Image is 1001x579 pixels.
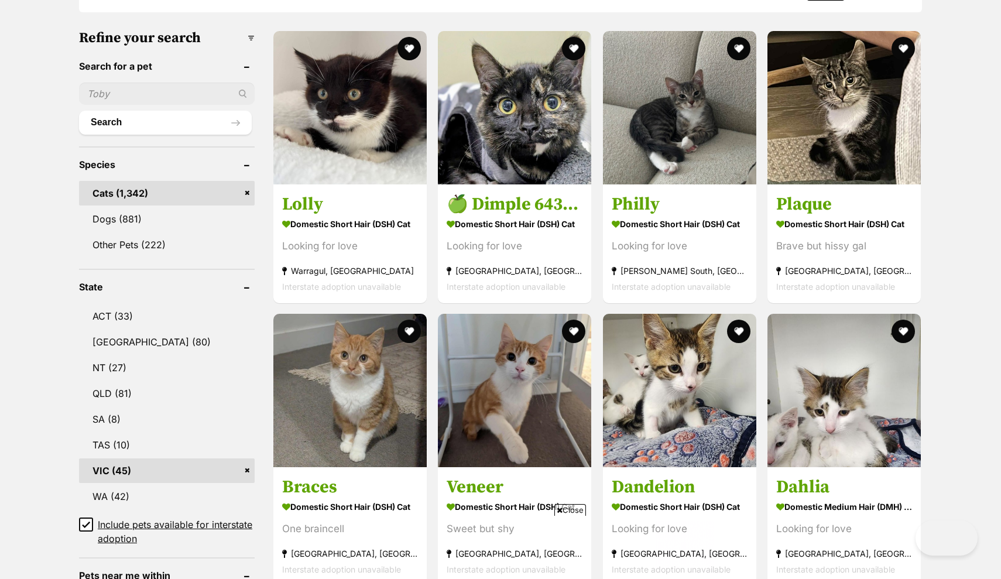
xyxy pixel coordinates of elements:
a: WA (42) [79,484,255,509]
img: 🍏 Dimple 6431 🍏 - Domestic Short Hair (DSH) Cat [438,31,591,184]
span: Close [554,504,586,516]
a: QLD (81) [79,381,255,406]
span: Interstate adoption unavailable [776,564,895,574]
header: Species [79,159,255,170]
strong: Domestic Short Hair (DSH) Cat [282,498,418,515]
img: Veneer - Domestic Short Hair (DSH) Cat [438,314,591,467]
strong: Domestic Short Hair (DSH) Cat [447,498,582,515]
span: Include pets available for interstate adoption [98,518,255,546]
a: Lolly Domestic Short Hair (DSH) Cat Looking for love Warragul, [GEOGRAPHIC_DATA] Interstate adopt... [273,184,427,303]
div: Looking for love [612,521,748,537]
iframe: Help Scout Beacon - Open [916,520,978,556]
div: One braincell [282,521,418,537]
button: favourite [727,320,750,343]
strong: Domestic Short Hair (DSH) Cat [447,215,582,232]
button: favourite [563,320,586,343]
h3: Veneer [447,476,582,498]
header: Search for a pet [79,61,255,71]
img: Braces - Domestic Short Hair (DSH) Cat [273,314,427,467]
img: Dandelion - Domestic Short Hair (DSH) Cat [603,314,756,467]
strong: [GEOGRAPHIC_DATA], [GEOGRAPHIC_DATA] [282,546,418,561]
img: Philly - Domestic Short Hair (DSH) Cat [603,31,756,184]
button: favourite [727,37,750,60]
div: Looking for love [612,238,748,253]
a: Dogs (881) [79,207,255,231]
a: [GEOGRAPHIC_DATA] (80) [79,330,255,354]
strong: [GEOGRAPHIC_DATA], [GEOGRAPHIC_DATA] [612,546,748,561]
a: Cats (1,342) [79,181,255,205]
img: Lolly - Domestic Short Hair (DSH) Cat [273,31,427,184]
strong: Warragul, [GEOGRAPHIC_DATA] [282,262,418,278]
strong: Domestic Medium Hair (DMH) Cat [776,498,912,515]
iframe: Advertisement [287,520,714,573]
img: Plaque - Domestic Short Hair (DSH) Cat [767,31,921,184]
h3: Plaque [776,193,912,215]
div: Looking for love [447,238,582,253]
strong: [GEOGRAPHIC_DATA], [GEOGRAPHIC_DATA] [447,262,582,278]
div: Looking for love [776,521,912,537]
span: Interstate adoption unavailable [282,564,401,574]
a: Include pets available for interstate adoption [79,518,255,546]
a: Philly Domestic Short Hair (DSH) Cat Looking for love [PERSON_NAME] South, [GEOGRAPHIC_DATA] Inte... [603,184,756,303]
div: Brave but hissy gal [776,238,912,253]
span: Interstate adoption unavailable [612,564,731,574]
input: Toby [79,83,255,105]
strong: [PERSON_NAME] South, [GEOGRAPHIC_DATA] [612,262,748,278]
div: Looking for love [282,238,418,253]
button: favourite [397,37,421,60]
span: Interstate adoption unavailable [612,281,731,291]
button: favourite [892,37,915,60]
a: Plaque Domestic Short Hair (DSH) Cat Brave but hissy gal [GEOGRAPHIC_DATA], [GEOGRAPHIC_DATA] Int... [767,184,921,303]
span: Interstate adoption unavailable [282,281,401,291]
button: Search [79,111,252,134]
a: SA (8) [79,407,255,431]
button: favourite [892,320,915,343]
strong: [GEOGRAPHIC_DATA], [GEOGRAPHIC_DATA] [776,262,912,278]
h3: Dahlia [776,476,912,498]
h3: Dandelion [612,476,748,498]
button: favourite [397,320,421,343]
a: VIC (45) [79,458,255,483]
a: NT (27) [79,355,255,380]
strong: Domestic Short Hair (DSH) Cat [612,215,748,232]
span: Interstate adoption unavailable [447,281,565,291]
a: TAS (10) [79,433,255,457]
h3: Braces [282,476,418,498]
h3: 🍏 Dimple 6431 🍏 [447,193,582,215]
strong: Domestic Short Hair (DSH) Cat [282,215,418,232]
img: Dahlia - Domestic Medium Hair (DMH) Cat [767,314,921,467]
h3: Philly [612,193,748,215]
a: 🍏 Dimple 6431 🍏 Domestic Short Hair (DSH) Cat Looking for love [GEOGRAPHIC_DATA], [GEOGRAPHIC_DAT... [438,184,591,303]
strong: Domestic Short Hair (DSH) Cat [612,498,748,515]
a: ACT (33) [79,304,255,328]
strong: [GEOGRAPHIC_DATA], [GEOGRAPHIC_DATA] [776,546,912,561]
h3: Lolly [282,193,418,215]
span: Interstate adoption unavailable [776,281,895,291]
button: favourite [563,37,586,60]
a: Other Pets (222) [79,232,255,257]
header: State [79,282,255,292]
h3: Refine your search [79,30,255,46]
strong: Domestic Short Hair (DSH) Cat [776,215,912,232]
